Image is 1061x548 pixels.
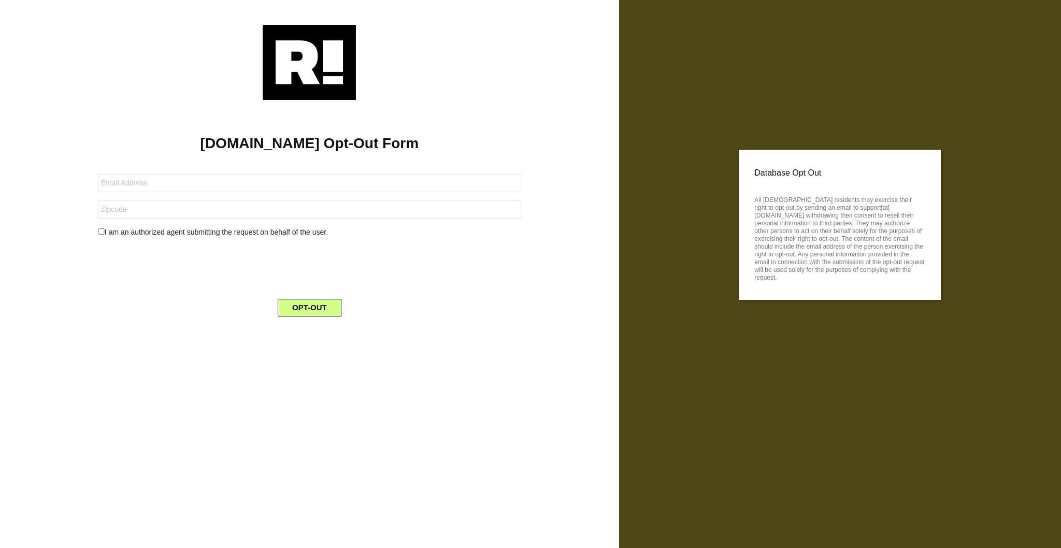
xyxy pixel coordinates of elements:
[16,135,604,152] h1: [DOMAIN_NAME] Opt-Out Form
[754,193,925,282] p: All [DEMOGRAPHIC_DATA] residents may exercise their right to opt-out by sending an email to suppo...
[98,200,521,219] input: Zipcode
[278,299,341,316] button: OPT-OUT
[754,165,925,181] p: Database Opt Out
[90,227,529,238] div: I am an authorized agent submitting the request on behalf of the user.
[231,246,388,286] iframe: reCAPTCHA
[98,174,521,192] input: Email Address
[263,25,356,100] img: Retention.com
